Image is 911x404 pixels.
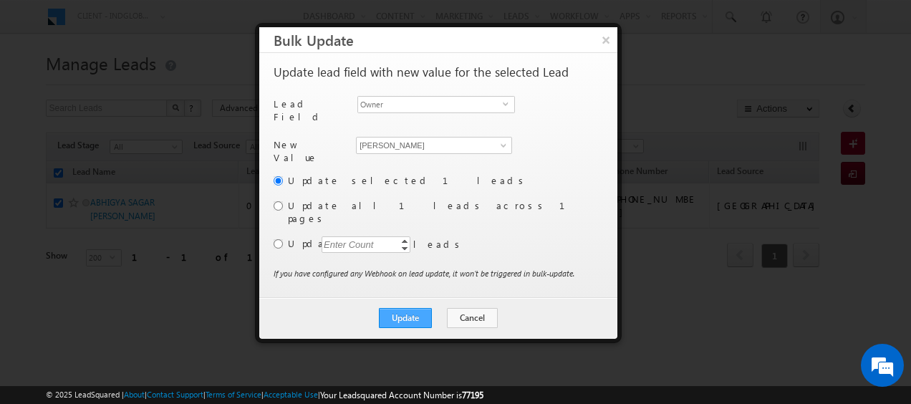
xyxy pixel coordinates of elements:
[462,390,483,400] span: 77195
[274,27,617,52] h3: Bulk Update
[399,237,410,244] a: Increment
[274,66,569,79] p: Update lead field with new value for the selected Lead
[356,137,512,154] input: Type to Search
[288,237,600,250] label: Update
[358,97,503,112] span: Owner
[288,174,600,187] label: Update selected 1 leads
[147,390,203,399] a: Contact Support
[320,390,483,400] span: Your Leadsquared Account Number is
[195,309,260,329] em: Start Chat
[493,138,511,153] a: Show All Items
[24,75,60,94] img: d_60004797649_company_0_60004797649
[46,388,483,402] span: © 2025 LeadSquared | | | | |
[274,97,349,123] p: Lead Field
[322,236,376,253] div: Enter Count
[274,267,574,280] p: If you have configured any Webhook on lead update, it won’t be triggered in bulk-update.
[288,199,600,225] label: Update all 1 leads across 1 pages
[19,133,261,298] textarea: Type your message and hit 'Enter'
[399,244,410,252] a: Decrement
[594,27,617,52] button: ×
[447,308,498,328] button: Cancel
[379,308,432,328] button: Update
[413,238,465,251] p: leads
[124,390,145,399] a: About
[274,138,349,164] p: New Value
[206,390,261,399] a: Terms of Service
[503,100,514,107] span: select
[235,7,269,42] div: Minimize live chat window
[264,390,318,399] a: Acceptable Use
[74,75,241,94] div: Chat with us now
